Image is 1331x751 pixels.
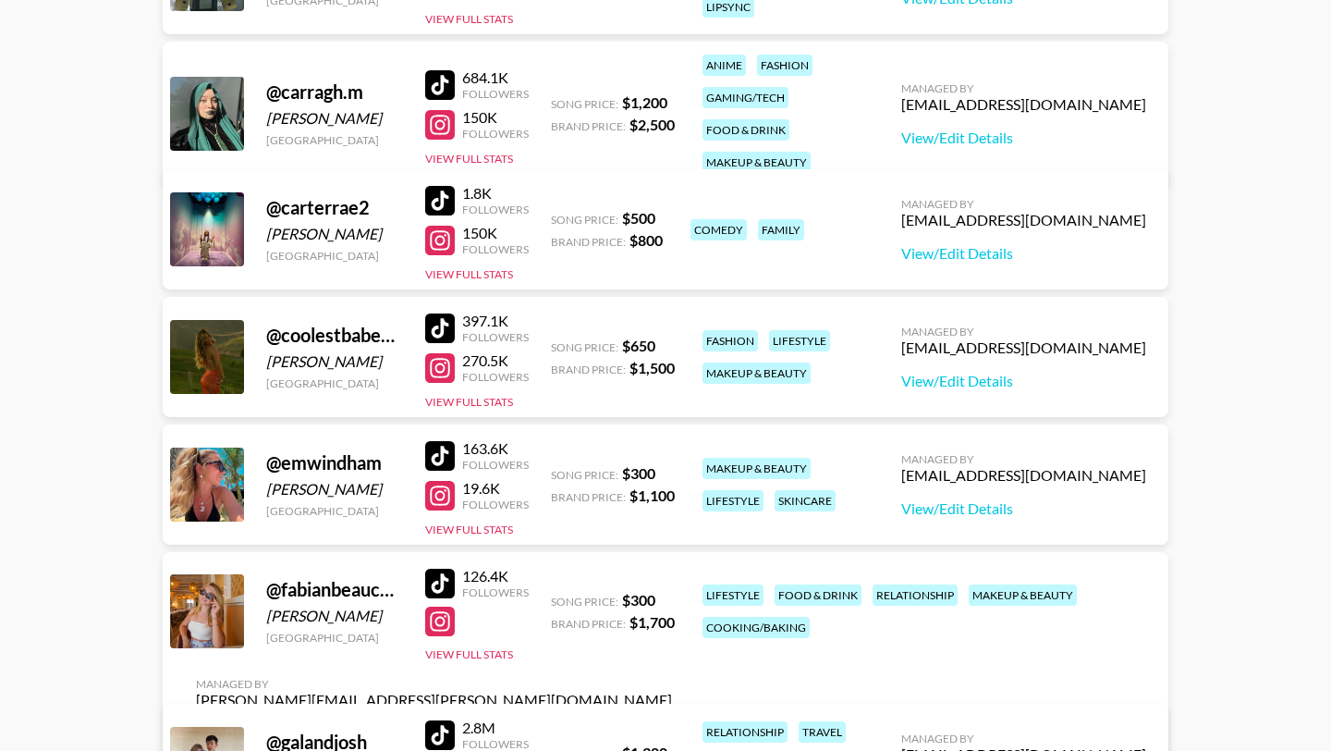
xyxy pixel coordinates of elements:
[462,224,529,242] div: 150K
[769,330,830,351] div: lifestyle
[425,12,513,26] button: View Full Stats
[702,617,810,638] div: cooking/baking
[690,219,747,240] div: comedy
[462,203,529,216] div: Followers
[551,617,626,631] span: Brand Price:
[196,691,672,709] div: [PERSON_NAME][EMAIL_ADDRESS][PERSON_NAME][DOMAIN_NAME]
[196,677,672,691] div: Managed By
[702,363,811,384] div: makeup & beauty
[901,81,1146,95] div: Managed By
[551,490,626,504] span: Brand Price:
[462,498,529,511] div: Followers
[462,351,529,370] div: 270.5K
[629,613,675,631] strong: $ 1,700
[901,325,1146,339] div: Managed By
[551,340,618,354] span: Song Price:
[799,721,846,743] div: travel
[462,585,529,599] div: Followers
[901,197,1146,211] div: Managed By
[551,213,618,227] span: Song Price:
[702,721,788,743] div: relationship
[551,119,626,133] span: Brand Price:
[622,93,667,111] strong: $ 1,200
[425,152,513,166] button: View Full Stats
[775,585,861,606] div: food & drink
[266,249,403,263] div: [GEOGRAPHIC_DATA]
[702,119,789,141] div: food & drink
[702,152,811,173] div: makeup & beauty
[266,109,403,128] div: [PERSON_NAME]
[969,585,1077,606] div: makeup & beauty
[551,235,626,249] span: Brand Price:
[622,591,655,609] strong: $ 300
[758,219,804,240] div: family
[462,330,529,344] div: Followers
[551,97,618,111] span: Song Price:
[425,395,513,409] button: View Full Stats
[462,184,529,203] div: 1.8K
[266,480,403,499] div: [PERSON_NAME]
[462,567,529,585] div: 126.4K
[702,585,763,606] div: lifestyle
[775,490,836,511] div: skincare
[462,370,529,384] div: Followers
[266,225,403,243] div: [PERSON_NAME]
[266,324,403,347] div: @ coolestbabeoutthere
[901,732,1146,745] div: Managed By
[901,466,1146,485] div: [EMAIL_ADDRESS][DOMAIN_NAME]
[551,468,618,482] span: Song Price:
[462,242,529,256] div: Followers
[901,372,1146,390] a: View/Edit Details
[901,129,1146,147] a: View/Edit Details
[462,737,529,751] div: Followers
[901,339,1146,357] div: [EMAIL_ADDRESS][DOMAIN_NAME]
[266,607,403,625] div: [PERSON_NAME]
[462,458,529,472] div: Followers
[622,209,655,227] strong: $ 500
[873,585,958,606] div: relationship
[702,490,763,511] div: lifestyle
[266,451,403,474] div: @ emwindham
[425,523,513,536] button: View Full Stats
[629,116,675,133] strong: $ 2,500
[622,337,655,354] strong: $ 650
[462,719,529,737] div: 2.8M
[901,499,1146,518] a: View/Edit Details
[622,464,655,482] strong: $ 300
[551,595,618,609] span: Song Price:
[425,647,513,661] button: View Full Stats
[266,578,403,601] div: @ fabianbeaucoudrayy
[462,439,529,458] div: 163.6K
[462,87,529,101] div: Followers
[266,504,403,518] div: [GEOGRAPHIC_DATA]
[266,133,403,147] div: [GEOGRAPHIC_DATA]
[266,80,403,104] div: @ carragh.m
[901,452,1146,466] div: Managed By
[629,231,663,249] strong: $ 800
[901,244,1146,263] a: View/Edit Details
[629,486,675,504] strong: $ 1,100
[266,631,403,645] div: [GEOGRAPHIC_DATA]
[702,87,788,108] div: gaming/tech
[266,376,403,390] div: [GEOGRAPHIC_DATA]
[901,95,1146,114] div: [EMAIL_ADDRESS][DOMAIN_NAME]
[702,330,758,351] div: fashion
[462,68,529,87] div: 684.1K
[551,363,626,376] span: Brand Price:
[462,312,529,330] div: 397.1K
[462,479,529,498] div: 19.6K
[462,127,529,141] div: Followers
[629,359,675,376] strong: $ 1,500
[266,196,403,219] div: @ carterrae2
[462,108,529,127] div: 150K
[425,267,513,281] button: View Full Stats
[757,55,812,76] div: fashion
[266,352,403,371] div: [PERSON_NAME]
[702,458,811,479] div: makeup & beauty
[901,211,1146,229] div: [EMAIL_ADDRESS][DOMAIN_NAME]
[702,55,746,76] div: anime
